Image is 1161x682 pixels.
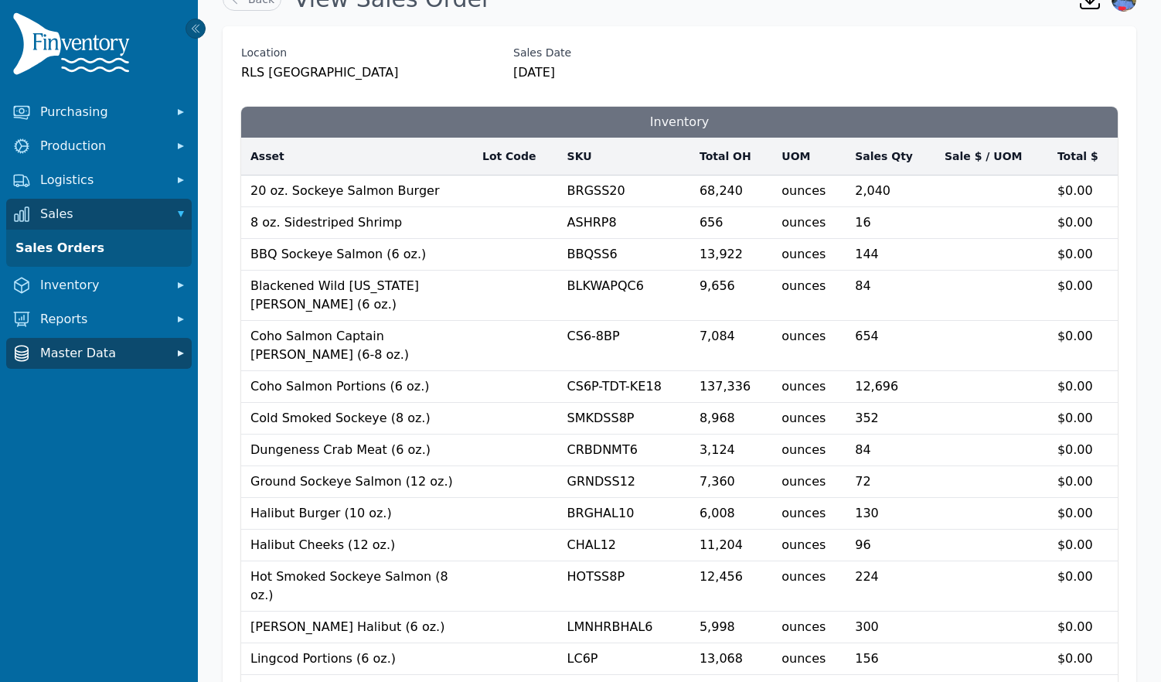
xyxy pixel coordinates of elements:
a: Asset [250,148,464,164]
td: LMNHRBHAL6 [558,612,690,643]
td: 656 [690,207,772,239]
span: ounces [781,247,826,261]
span: Production [40,137,164,155]
td: Coho Salmon Captain [PERSON_NAME] (6-8 oz.) [241,321,473,371]
span: ounces [781,278,826,293]
td: Ground Sockeye Salmon (12 oz.) [241,466,473,498]
td: 5,998 [690,612,772,643]
button: Logistics [6,165,192,196]
td: CS6-8BP [558,321,690,371]
th: UOM [772,138,846,176]
td: BBQ Sockeye Salmon (6 oz.) [241,239,473,271]
td: [PERSON_NAME] Halibut (6 oz.) [241,612,473,643]
th: Lot Code [473,138,558,176]
span: ounces [781,474,826,489]
td: LC6P [558,643,690,675]
td: $0.00 [1048,321,1118,371]
span: 352 [855,411,879,425]
td: BLKWAPQC6 [558,271,690,321]
td: $0.00 [1048,498,1118,530]
td: HOTSS8P [558,561,690,612]
td: $0.00 [1048,271,1118,321]
span: 84 [855,442,870,457]
th: Sale $ / UOM [935,138,1048,176]
span: 84 [855,278,870,293]
td: CHAL12 [558,530,690,561]
span: Logistics [40,171,164,189]
td: $0.00 [1048,239,1118,271]
td: BRGSS20 [558,176,690,207]
span: 224 [855,569,879,584]
td: Hot Smoked Sockeye Salmon (8 oz.) [241,561,473,612]
td: $0.00 [1048,176,1118,207]
td: 7,360 [690,466,772,498]
td: BRGHAL10 [558,498,690,530]
td: 8,968 [690,403,772,435]
span: ounces [781,379,826,394]
span: 300 [855,619,879,634]
span: ounces [781,619,826,634]
td: Lingcod Portions (6 oz.) [241,643,473,675]
span: Purchasing [40,103,164,121]
td: $0.00 [1048,435,1118,466]
td: Blackened Wild [US_STATE] [PERSON_NAME] (6 oz.) [241,271,473,321]
td: Dungeness Crab Meat (6 oz.) [241,435,473,466]
td: $0.00 [1048,371,1118,403]
span: ounces [781,215,826,230]
td: BBQSS6 [558,239,690,271]
span: ounces [781,183,826,198]
span: Reports [40,310,164,329]
span: ounces [781,442,826,457]
span: 72 [855,474,870,489]
span: ounces [781,411,826,425]
span: ounces [781,537,826,552]
span: 144 [855,247,879,261]
button: Purchasing [6,97,192,128]
a: SKU [567,148,681,164]
th: Total $ [1048,138,1118,176]
td: 13,068 [690,643,772,675]
td: ASHRP8 [558,207,690,239]
th: Total OH [690,138,772,176]
td: 6,008 [690,498,772,530]
span: 156 [855,651,879,666]
th: Sales Qty [846,138,935,176]
span: Inventory [40,276,164,295]
td: 137,336 [690,371,772,403]
span: 130 [855,506,879,520]
td: $0.00 [1048,643,1118,675]
td: 20 oz. Sockeye Salmon Burger [241,176,473,207]
span: 12,696 [855,379,898,394]
td: 68,240 [690,176,772,207]
td: SMKDSS8P [558,403,690,435]
td: 9,656 [690,271,772,321]
td: CRBDNMT6 [558,435,690,466]
label: Location [241,45,489,60]
td: 12,456 [690,561,772,612]
span: ounces [781,329,826,343]
td: CS6P-TDT-KE18 [558,371,690,403]
td: 11,204 [690,530,772,561]
span: 96 [855,537,870,552]
h3: Inventory [241,107,1118,138]
span: RLS [GEOGRAPHIC_DATA] [241,63,489,82]
td: 3,124 [690,435,772,466]
td: Halibut Cheeks (12 oz.) [241,530,473,561]
td: Coho Salmon Portions (6 oz.) [241,371,473,403]
button: Production [6,131,192,162]
img: Finventory [12,12,136,81]
td: 7,084 [690,321,772,371]
a: Sales Orders [9,233,189,264]
span: 16 [855,215,870,230]
span: [DATE] [513,63,571,82]
td: $0.00 [1048,207,1118,239]
td: 13,922 [690,239,772,271]
span: 654 [855,329,879,343]
td: $0.00 [1048,612,1118,643]
button: Reports [6,304,192,335]
button: Inventory [6,270,192,301]
td: 8 oz. Sidestriped Shrimp [241,207,473,239]
td: $0.00 [1048,466,1118,498]
label: Sales Date [513,45,571,60]
td: $0.00 [1048,403,1118,435]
